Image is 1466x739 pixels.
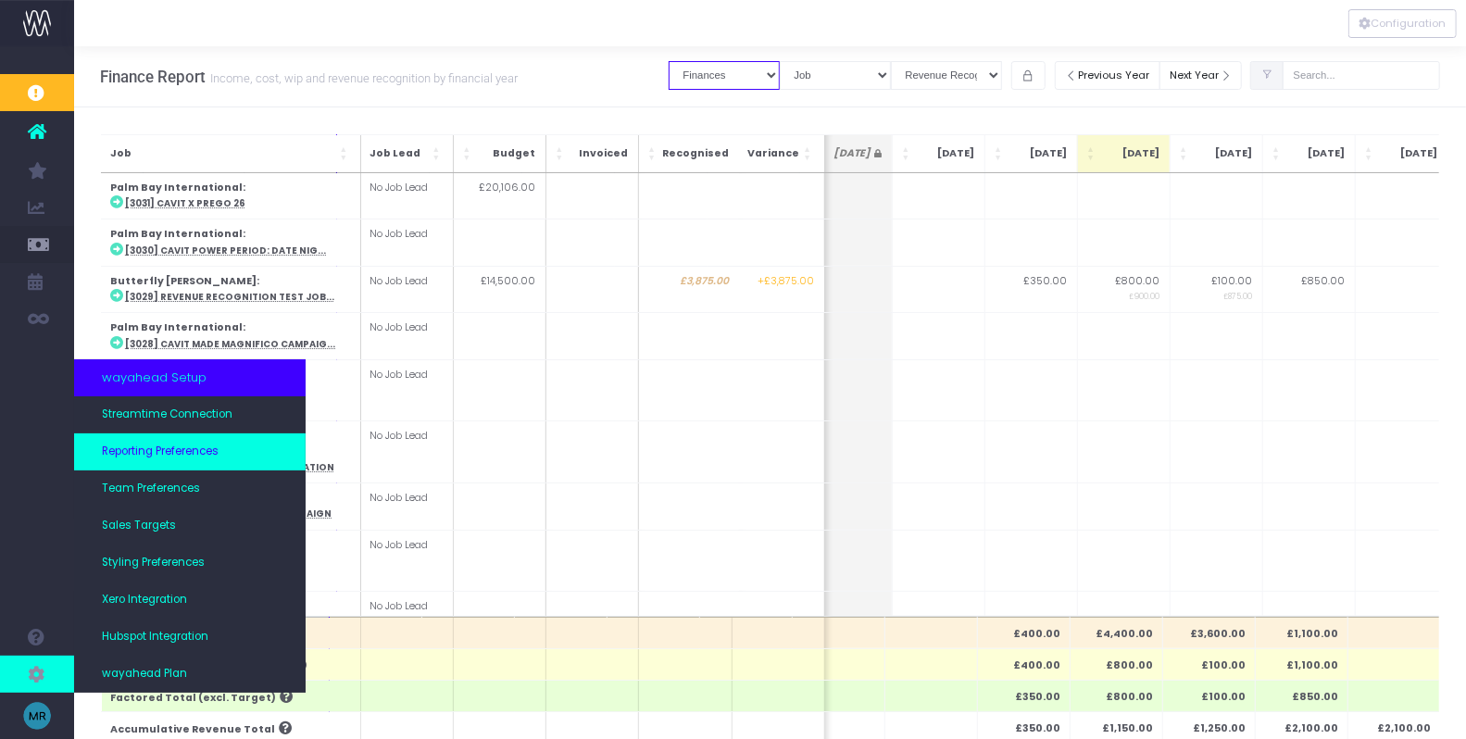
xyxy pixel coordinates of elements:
span: Recognised: Activate to sort [647,144,658,163]
td: No Job Lead [360,266,453,312]
span: Aug 25: Activate to sort [995,144,1006,163]
span: Streamtime Connection [102,407,232,423]
a: Reporting Preferences [74,433,306,470]
span: Budget: Activate to sort [462,144,473,163]
a: Sales Targets [74,507,306,545]
th: £850.00 [1256,681,1348,712]
th: £1,100.00 [1256,648,1348,680]
abbr: [3030] Cavit Power Period: Date Night [125,244,326,257]
span: Job [110,146,335,161]
td: £14,500.00 [453,266,545,312]
td: No Job Lead [360,359,453,421]
th: £4,400.00 [1071,617,1163,648]
td: £100.00 [1170,266,1262,312]
th: £100.00 [1163,648,1256,680]
td: £20,106.00 [453,173,545,219]
span: Sep 25: Activate to sort [1087,144,1098,163]
span: Accumulative Revenue Total [110,722,275,737]
img: images/default_profile_image.png [23,702,51,730]
h3: Finance Report [100,68,518,86]
input: Search... [1283,61,1440,90]
td: £3,875.00 [638,266,739,312]
span: Invoiced [570,146,628,161]
a: wayahead Plan [74,656,306,693]
span: [DATE] [1380,146,1438,161]
span: wayahead Setup [102,369,207,387]
span: +£3,875.00 [758,274,815,289]
td: No Job Lead [360,421,453,483]
td: : [101,219,360,266]
strong: Palm Bay International [110,227,243,241]
th: £800.00 [1071,648,1163,680]
td: No Job Lead [360,313,453,359]
td: No Job Lead [360,219,453,266]
th: £400.00 [978,648,1071,680]
span: Variance [742,146,800,161]
span: Dec 25: Activate to sort [1365,144,1376,163]
div: Vertical button group [1348,9,1457,38]
small: £875.00 [1224,288,1253,302]
span: Reporting Preferences [102,444,219,460]
strong: Palm Bay International [110,320,243,334]
th: £400.00 [978,617,1071,648]
button: Previous Year [1055,61,1160,90]
span: Budget [477,146,535,161]
span: Jul 25: Activate to sort [902,144,913,163]
span: Factored Total (excl. Target) [110,691,276,706]
td: : [101,313,360,359]
span: [DATE] [1195,146,1253,161]
span: Xero Integration [102,592,187,608]
span: wayahead Plan [102,666,187,683]
td: No Job Lead [360,530,453,592]
button: Configuration [1348,9,1457,38]
span: Job: Activate to sort [339,144,350,163]
a: Xero Integration [74,582,306,619]
span: [DATE] [1009,146,1068,161]
span: Nov 25: Activate to sort [1272,144,1284,163]
abbr: [3031] Cavit x Prego 26 [125,197,245,209]
span: Invoiced: Activate to sort [555,144,566,163]
small: Income, cost, wip and revenue recognition by financial year [206,68,518,86]
span: Oct 25: Activate to sort [1180,144,1191,163]
span: Job Lead [370,146,428,161]
td: No Job Lead [360,173,453,219]
span: Job Lead: Activate to sort [432,144,443,163]
span: [DATE] [917,146,975,161]
span: Hubspot Integration [102,629,208,645]
a: Styling Preferences [74,545,306,582]
td: £350.00 [984,266,1077,312]
a: Team Preferences [74,470,306,507]
th: £800.00 [1071,681,1163,712]
strong: Butterfly [PERSON_NAME] [110,274,257,288]
td: No Job Lead [360,592,453,654]
td: : [101,266,360,312]
td: No Job Lead [360,483,453,530]
span: Styling Preferences [102,555,205,571]
span: [DATE] [824,146,883,161]
button: Next Year [1159,61,1243,90]
span: Team Preferences [102,481,200,497]
th: £100.00 [1163,681,1256,712]
abbr: [3029] Revenue Recognition Test Job [125,291,334,303]
td: : [101,173,360,219]
th: £3,600.00 [1163,617,1256,648]
span: Variance: Activate to sort [804,144,815,163]
a: Streamtime Connection [74,396,306,433]
a: Hubspot Integration [74,619,306,656]
th: £1,100.00 [1256,617,1348,648]
span: Recognised [662,146,729,161]
abbr: [3028] Cavit Made Magnifico Campaign [125,338,335,350]
span: Sales Targets [102,518,176,534]
span: [DATE] [1102,146,1160,161]
span: [DATE] [1287,146,1346,161]
small: £900.00 [1130,288,1160,302]
th: £350.00 [978,681,1071,712]
td: £800.00 [1077,266,1170,312]
td: £850.00 [1262,266,1355,312]
strong: Palm Bay International [110,181,243,194]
